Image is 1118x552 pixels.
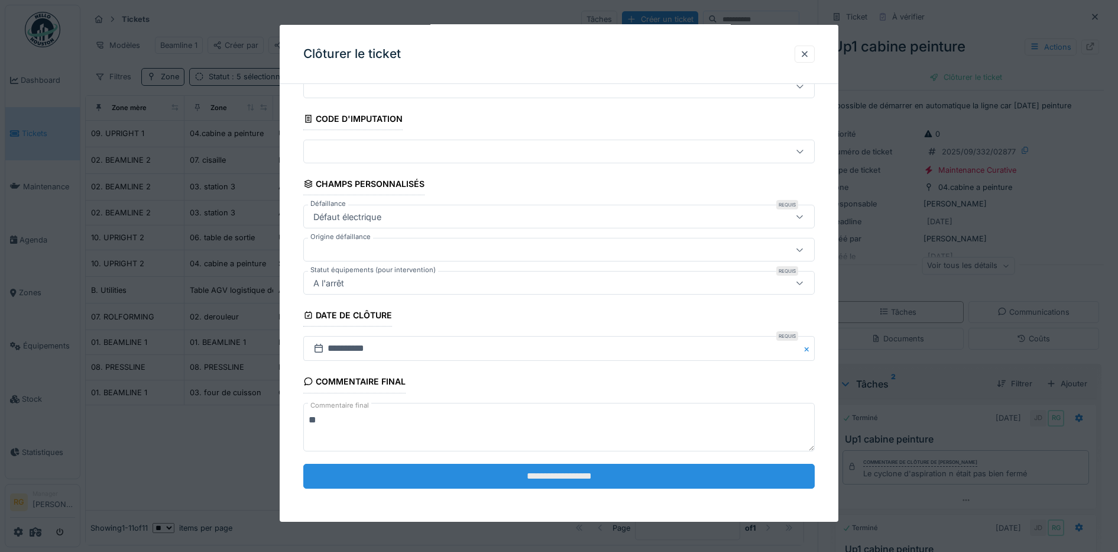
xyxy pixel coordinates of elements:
label: Commentaire final [308,398,371,413]
div: Requis [776,331,798,341]
div: Date de clôture [303,306,393,327]
button: Close [802,336,815,361]
h3: Clôturer le ticket [303,47,401,62]
div: A l'arrêt [309,276,349,289]
div: Requis [776,200,798,209]
div: Défaut électrique [309,210,386,223]
div: Commentaire final [303,373,406,393]
label: Défaillance [308,199,348,209]
div: Code d'imputation [303,110,403,130]
div: Champs personnalisés [303,175,425,195]
div: Requis [776,266,798,276]
label: Statut équipements (pour intervention) [308,265,438,275]
label: Origine défaillance [308,232,373,242]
